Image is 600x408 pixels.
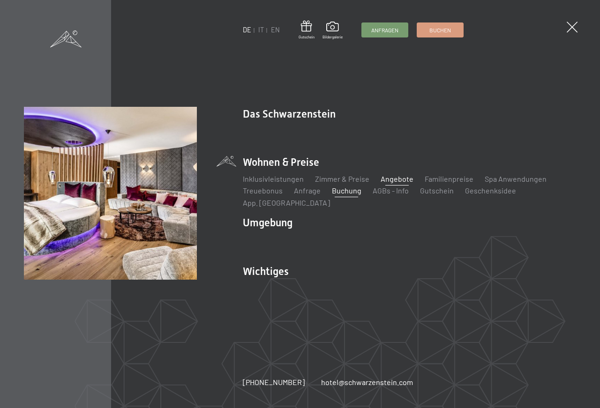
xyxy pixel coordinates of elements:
a: Gutschein [420,186,454,195]
a: IT [258,26,264,34]
a: Anfragen [362,23,408,37]
span: [PHONE_NUMBER] [243,378,305,386]
a: Bildergalerie [322,22,343,39]
a: Geschenksidee [465,186,516,195]
span: Gutschein [299,35,315,40]
a: App. [GEOGRAPHIC_DATA] [243,198,330,207]
a: DE [243,26,251,34]
a: EN [271,26,280,34]
a: Buchen [417,23,463,37]
a: Inklusivleistungen [243,174,304,183]
a: [PHONE_NUMBER] [243,377,305,387]
a: Gutschein [299,21,315,40]
a: Angebote [381,174,413,183]
a: Treuebonus [243,186,283,195]
a: Familienpreise [425,174,473,183]
a: Buchung [332,186,361,195]
a: hotel@schwarzenstein.com [321,377,413,387]
a: AGBs - Info [373,186,409,195]
span: Bildergalerie [322,35,343,40]
a: Zimmer & Preise [315,174,369,183]
a: Spa Anwendungen [485,174,547,183]
span: Anfragen [371,26,398,34]
a: Anfrage [294,186,321,195]
span: Buchen [429,26,451,34]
